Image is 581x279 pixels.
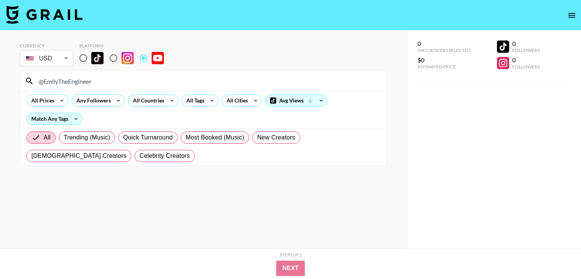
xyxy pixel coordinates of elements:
[512,64,540,70] div: Followers
[512,47,540,53] div: Followers
[280,252,302,258] div: Step 1 of 2
[21,52,72,65] div: USD
[186,133,244,142] span: Most Booked (Music)
[27,113,82,125] div: Match Any Tags
[31,151,126,161] span: [DEMOGRAPHIC_DATA] Creators
[418,47,471,53] div: Influencers Selected
[27,95,56,106] div: All Prices
[64,133,110,142] span: Trending (Music)
[564,8,579,23] button: open drawer
[265,95,327,106] div: Avg Views
[182,95,206,106] div: All Tags
[139,151,190,161] span: Celebrity Creators
[34,75,382,87] input: Search by User Name
[6,5,83,24] img: Grail Talent
[222,95,249,106] div: All Cities
[418,64,471,70] div: Estimated Price
[257,133,295,142] span: New Creators
[276,261,305,276] button: Next
[123,133,173,142] span: Quick Turnaround
[44,133,50,142] span: All
[418,40,471,47] div: 0
[121,52,134,64] img: Instagram
[418,56,471,64] div: $0
[512,40,540,47] div: 0
[128,95,166,106] div: All Countries
[91,52,104,64] img: TikTok
[512,56,540,64] div: 0
[152,52,164,64] img: YouTube
[20,43,73,49] div: Currency
[72,95,112,106] div: Any Followers
[79,43,170,49] div: Platform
